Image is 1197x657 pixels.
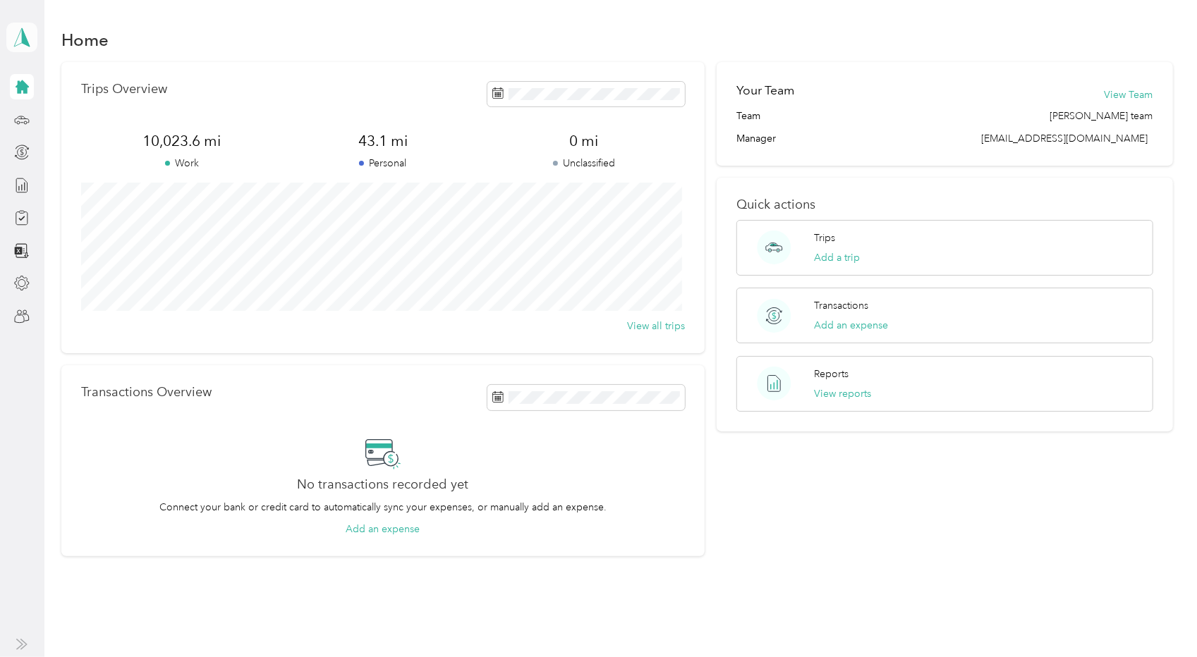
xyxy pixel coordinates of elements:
h1: Home [61,32,109,47]
button: View reports [814,386,871,401]
span: Manager [736,131,776,146]
button: Add a trip [814,250,860,265]
span: 10,023.6 mi [81,131,282,151]
p: Reports [814,367,849,381]
p: Work [81,156,282,171]
h2: Your Team [736,82,794,99]
span: 0 mi [484,131,685,151]
p: Quick actions [736,197,1153,212]
p: Trips Overview [81,82,167,97]
p: Transactions Overview [81,385,212,400]
p: Connect your bank or credit card to automatically sync your expenses, or manually add an expense. [159,500,607,515]
p: Transactions [814,298,868,313]
p: Unclassified [484,156,685,171]
span: [PERSON_NAME] team [1050,109,1153,123]
button: View all trips [627,319,685,333]
button: View Team [1105,87,1153,102]
p: Trips [814,231,835,245]
p: Personal [282,156,483,171]
span: 43.1 mi [282,131,483,151]
iframe: Everlance-gr Chat Button Frame [1118,578,1197,657]
span: [EMAIL_ADDRESS][DOMAIN_NAME] [982,133,1148,145]
h2: No transactions recorded yet [297,477,468,492]
span: Team [736,109,760,123]
button: Add an expense [346,522,420,536]
button: Add an expense [814,318,888,333]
